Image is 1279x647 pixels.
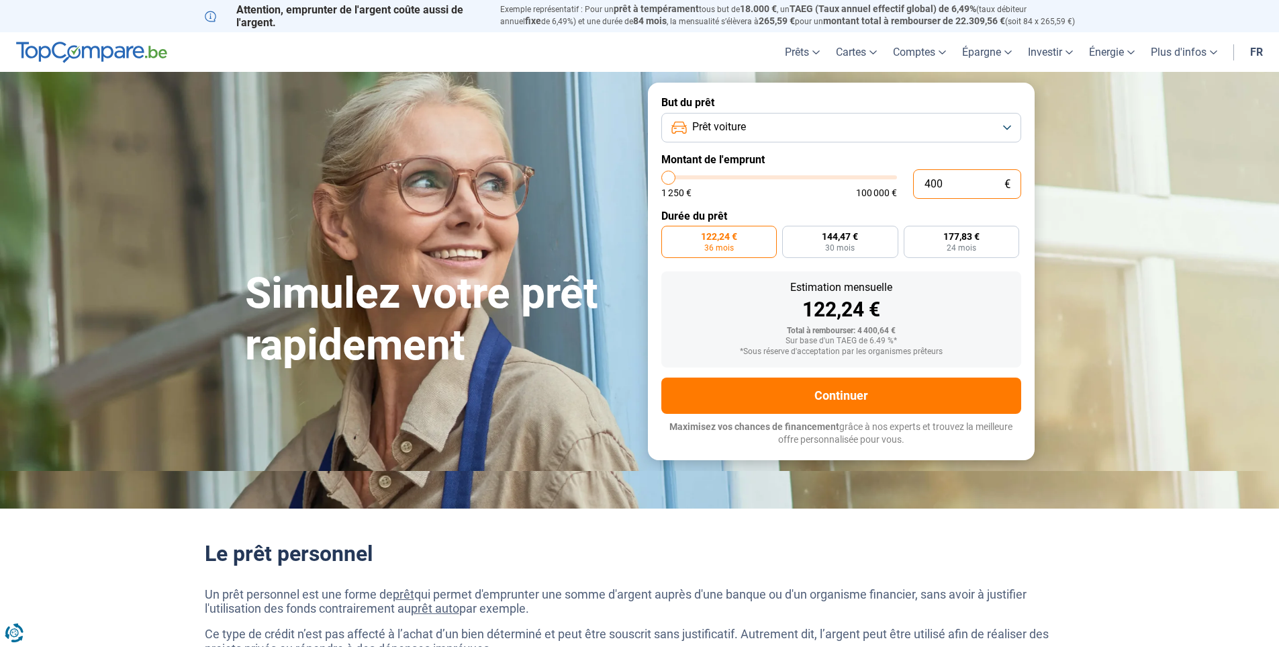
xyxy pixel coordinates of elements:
[822,232,858,241] span: 144,47 €
[825,244,855,252] span: 30 mois
[672,282,1010,293] div: Estimation mensuelle
[1081,32,1143,72] a: Énergie
[823,15,1005,26] span: montant total à rembourser de 22.309,56 €
[393,587,414,601] a: prêt
[947,244,976,252] span: 24 mois
[205,541,1075,566] h2: Le prêt personnel
[1020,32,1081,72] a: Investir
[205,3,484,29] p: Attention, emprunter de l'argent coûte aussi de l'argent.
[411,601,459,615] a: prêt auto
[661,378,1021,414] button: Continuer
[672,327,1010,336] div: Total à rembourser: 4 400,64 €
[661,153,1021,166] label: Montant de l'emprunt
[1242,32,1271,72] a: fr
[1004,179,1010,190] span: €
[790,3,976,14] span: TAEG (Taux annuel effectif global) de 6,49%
[661,96,1021,109] label: But du prêt
[661,210,1021,222] label: Durée du prêt
[669,421,839,432] span: Maximisez vos chances de financement
[740,3,777,14] span: 18.000 €
[633,15,667,26] span: 84 mois
[661,113,1021,142] button: Prêt voiture
[205,587,1075,616] p: Un prêt personnel est une forme de qui permet d'emprunter une somme d'argent auprès d'une banque ...
[1143,32,1225,72] a: Plus d'infos
[759,15,795,26] span: 265,59 €
[704,244,734,252] span: 36 mois
[525,15,541,26] span: fixe
[672,347,1010,357] div: *Sous réserve d'acceptation par les organismes prêteurs
[828,32,885,72] a: Cartes
[16,42,167,63] img: TopCompare
[661,188,692,198] span: 1 250 €
[885,32,954,72] a: Comptes
[692,120,746,134] span: Prêt voiture
[245,268,632,372] h1: Simulez votre prêt rapidement
[856,188,897,198] span: 100 000 €
[943,232,980,241] span: 177,83 €
[701,232,737,241] span: 122,24 €
[954,32,1020,72] a: Épargne
[777,32,828,72] a: Prêts
[672,300,1010,320] div: 122,24 €
[614,3,699,14] span: prêt à tempérament
[500,3,1075,28] p: Exemple représentatif : Pour un tous but de , un (taux débiteur annuel de 6,49%) et une durée de ...
[661,421,1021,447] p: grâce à nos experts et trouvez la meilleure offre personnalisée pour vous.
[672,337,1010,346] div: Sur base d'un TAEG de 6.49 %*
